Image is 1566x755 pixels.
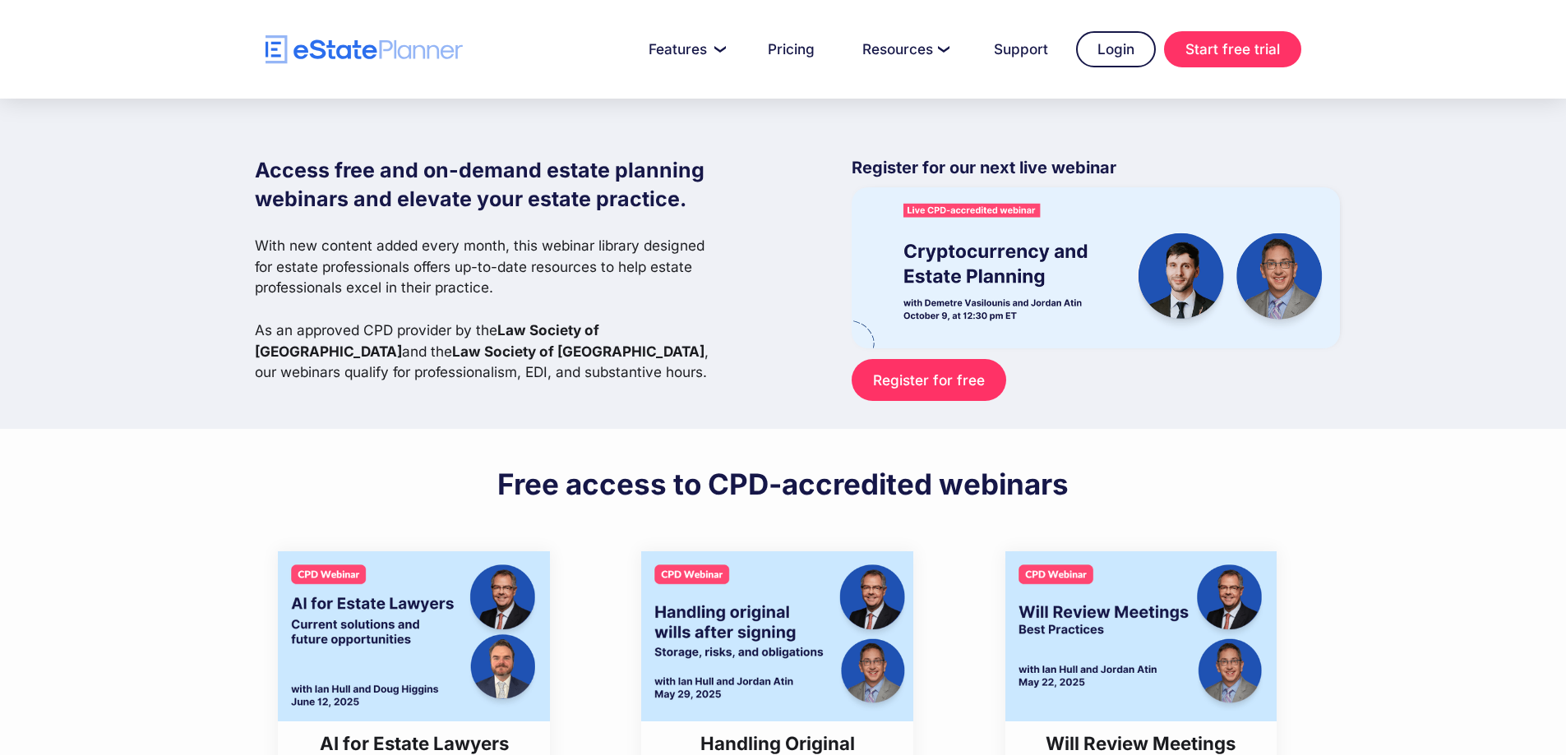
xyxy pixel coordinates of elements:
a: Pricing [748,33,834,66]
a: Login [1076,31,1156,67]
strong: Law Society of [GEOGRAPHIC_DATA] [255,321,599,360]
img: eState Academy webinar [852,187,1340,348]
a: Register for free [852,359,1005,401]
strong: Law Society of [GEOGRAPHIC_DATA] [452,343,704,360]
a: home [266,35,463,64]
a: Features [629,33,740,66]
p: Register for our next live webinar [852,156,1340,187]
a: Support [974,33,1068,66]
a: Start free trial [1164,31,1301,67]
a: Resources [843,33,966,66]
h1: Access free and on-demand estate planning webinars and elevate your estate practice. [255,156,722,214]
p: With new content added every month, this webinar library designed for estate professionals offers... [255,235,722,383]
h2: Free access to CPD-accredited webinars [497,466,1069,502]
